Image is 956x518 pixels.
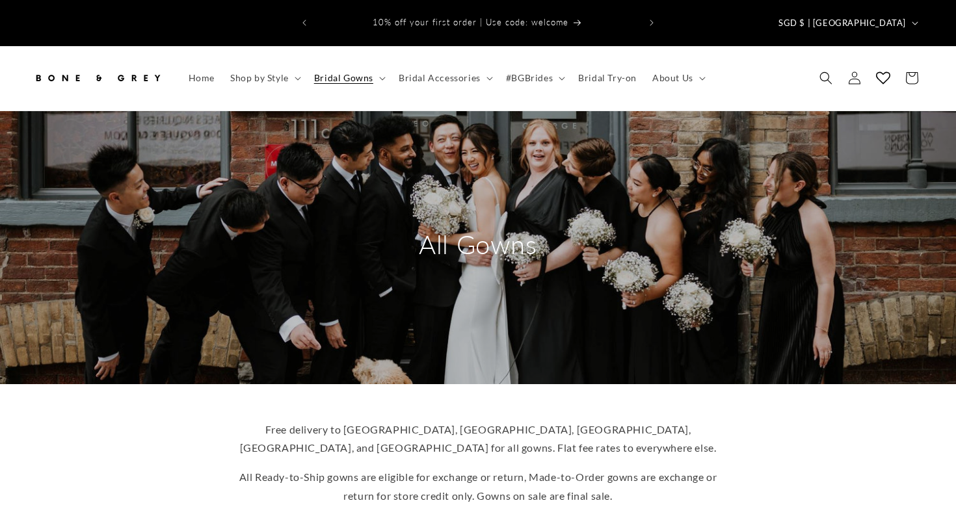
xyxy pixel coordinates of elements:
[570,64,644,92] a: Bridal Try-on
[812,64,840,92] summary: Search
[224,468,732,506] p: All Ready-to-Ship gowns are eligible for exchange or return, Made-to-Order gowns are exchange or ...
[290,10,319,35] button: Previous announcement
[181,64,222,92] a: Home
[230,72,289,84] span: Shop by Style
[222,64,306,92] summary: Shop by Style
[224,421,732,458] p: Free delivery to [GEOGRAPHIC_DATA], [GEOGRAPHIC_DATA], [GEOGRAPHIC_DATA], [GEOGRAPHIC_DATA], and ...
[506,72,553,84] span: #BGBrides
[314,72,373,84] span: Bridal Gowns
[28,59,168,97] a: Bone and Grey Bridal
[578,72,637,84] span: Bridal Try-on
[637,10,666,35] button: Next announcement
[354,227,602,261] h2: All Gowns
[33,64,163,92] img: Bone and Grey Bridal
[652,72,693,84] span: About Us
[373,17,568,27] span: 10% off your first order | Use code: welcome
[399,72,481,84] span: Bridal Accessories
[306,64,391,92] summary: Bridal Gowns
[771,10,923,35] button: SGD $ | [GEOGRAPHIC_DATA]
[391,64,498,92] summary: Bridal Accessories
[644,64,711,92] summary: About Us
[778,17,906,30] span: SGD $ | [GEOGRAPHIC_DATA]
[498,64,570,92] summary: #BGBrides
[189,72,215,84] span: Home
